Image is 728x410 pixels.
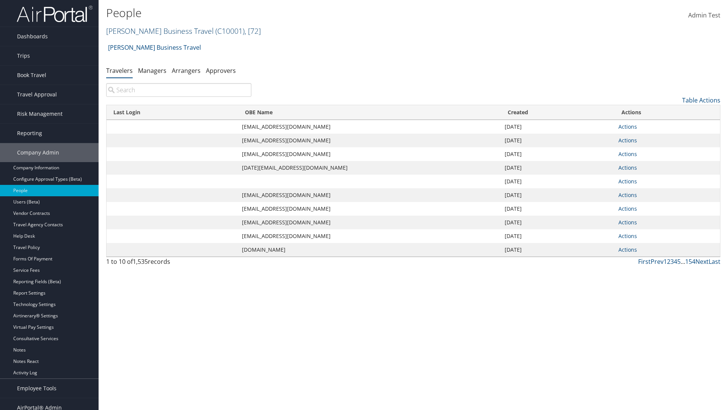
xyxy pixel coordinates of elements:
[106,26,261,36] a: [PERSON_NAME] Business Travel
[501,229,615,243] td: [DATE]
[695,257,709,266] a: Next
[709,257,720,266] a: Last
[238,147,501,161] td: [EMAIL_ADDRESS][DOMAIN_NAME]
[238,202,501,216] td: [EMAIL_ADDRESS][DOMAIN_NAME]
[106,66,133,75] a: Travelers
[17,46,30,65] span: Trips
[501,216,615,229] td: [DATE]
[501,161,615,175] td: [DATE]
[664,257,667,266] a: 1
[501,188,615,202] td: [DATE]
[501,120,615,134] td: [DATE]
[638,257,651,266] a: First
[215,26,245,36] span: ( C10001 )
[238,216,501,229] td: [EMAIL_ADDRESS][DOMAIN_NAME]
[238,243,501,257] td: [DOMAIN_NAME]
[501,105,615,120] th: Created: activate to sort column ascending
[501,147,615,161] td: [DATE]
[618,150,637,158] a: Actions
[618,191,637,199] a: Actions
[106,257,251,270] div: 1 to 10 of records
[172,66,201,75] a: Arrangers
[501,134,615,147] td: [DATE]
[106,83,251,97] input: Search
[667,257,670,266] a: 2
[138,66,166,75] a: Managers
[688,4,720,27] a: Admin Test
[238,229,501,243] td: [EMAIL_ADDRESS][DOMAIN_NAME]
[107,105,238,120] th: Last Login: activate to sort column ascending
[238,188,501,202] td: [EMAIL_ADDRESS][DOMAIN_NAME]
[670,257,674,266] a: 3
[238,134,501,147] td: [EMAIL_ADDRESS][DOMAIN_NAME]
[206,66,236,75] a: Approvers
[688,11,720,19] span: Admin Test
[17,124,42,143] span: Reporting
[618,246,637,253] a: Actions
[618,178,637,185] a: Actions
[618,137,637,144] a: Actions
[618,205,637,212] a: Actions
[17,379,56,398] span: Employee Tools
[17,143,59,162] span: Company Admin
[238,161,501,175] td: [DATE][EMAIL_ADDRESS][DOMAIN_NAME]
[17,5,93,23] img: airportal-logo.png
[501,243,615,257] td: [DATE]
[245,26,261,36] span: , [ 72 ]
[17,104,63,123] span: Risk Management
[106,5,516,21] h1: People
[681,257,685,266] span: …
[618,123,637,130] a: Actions
[677,257,681,266] a: 5
[685,257,695,266] a: 154
[674,257,677,266] a: 4
[501,175,615,188] td: [DATE]
[17,66,46,85] span: Book Travel
[501,202,615,216] td: [DATE]
[682,96,720,104] a: Table Actions
[238,105,501,120] th: OBE Name: activate to sort column ascending
[651,257,664,266] a: Prev
[108,40,201,55] a: [PERSON_NAME] Business Travel
[238,120,501,134] td: [EMAIL_ADDRESS][DOMAIN_NAME]
[133,257,148,266] span: 1,535
[17,27,48,46] span: Dashboards
[17,85,57,104] span: Travel Approval
[618,232,637,240] a: Actions
[618,219,637,226] a: Actions
[618,164,637,171] a: Actions
[615,105,720,120] th: Actions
